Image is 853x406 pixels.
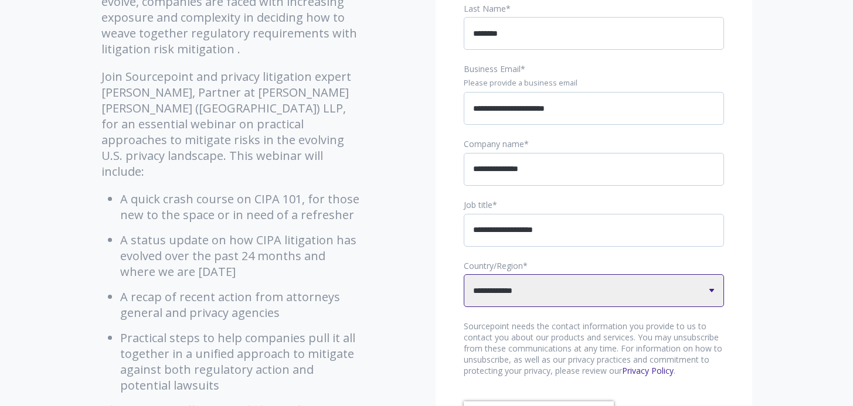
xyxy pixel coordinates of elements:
[464,63,521,74] span: Business Email
[101,69,362,179] p: Join Sourcepoint and privacy litigation expert [PERSON_NAME], Partner at [PERSON_NAME] [PERSON_NA...
[464,260,523,271] span: Country/Region
[464,78,724,88] legend: Please provide a business email
[464,138,524,149] span: Company name
[120,330,362,393] li: Practical steps to help companies pull it all together in a unified approach to mitigate against ...
[464,3,506,14] span: Last Name
[622,365,674,376] a: Privacy Policy
[120,289,362,320] li: A recap of recent action from attorneys general and privacy agencies
[464,199,492,210] span: Job title
[120,191,362,223] li: A quick crash course on CIPA 101, for those new to the space or in need of a refresher
[464,321,724,377] p: Sourcepoint needs the contact information you provide to us to contact you about our products and...
[120,232,362,279] li: A status update on how CIPA litigation has evolved over the past 24 months and where we are [DATE]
